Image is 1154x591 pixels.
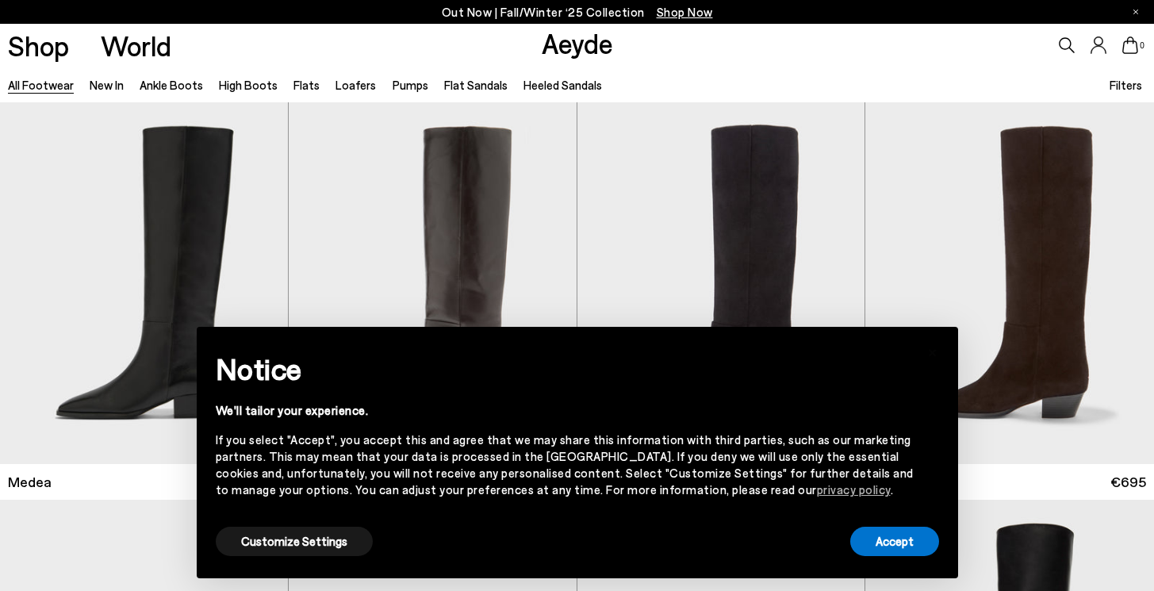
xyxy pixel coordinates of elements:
a: Shop [8,32,69,59]
span: × [927,339,938,362]
span: Medea [8,472,52,492]
img: Medea Suede Knee-High Boots [865,102,1154,464]
a: privacy policy [817,482,891,497]
a: Aeyde [542,26,613,59]
a: World [101,32,171,59]
button: Customize Settings [216,527,373,556]
a: Flats [293,78,320,92]
button: Accept [850,527,939,556]
a: Ankle Boots [140,78,203,92]
a: Heeled Sandals [523,78,602,92]
p: Out Now | Fall/Winter ‘25 Collection [442,2,713,22]
a: Medea €695 [865,464,1154,500]
span: 0 [1138,41,1146,50]
img: Medea Knee-High Boots [289,102,577,464]
span: Navigate to /collections/new-in [657,5,713,19]
span: Filters [1110,78,1142,92]
a: New In [90,78,124,92]
button: Close this notice [914,332,952,370]
a: 0 [1122,36,1138,54]
div: We'll tailor your experience. [216,402,914,419]
h2: Notice [216,348,914,390]
a: Flat Sandals [444,78,508,92]
span: €695 [1110,472,1146,492]
img: Medea Suede Knee-High Boots [577,102,865,464]
a: Pumps [393,78,428,92]
a: High Boots [219,78,278,92]
a: All Footwear [8,78,74,92]
a: Loafers [335,78,376,92]
div: If you select "Accept", you accept this and agree that we may share this information with third p... [216,432,914,498]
